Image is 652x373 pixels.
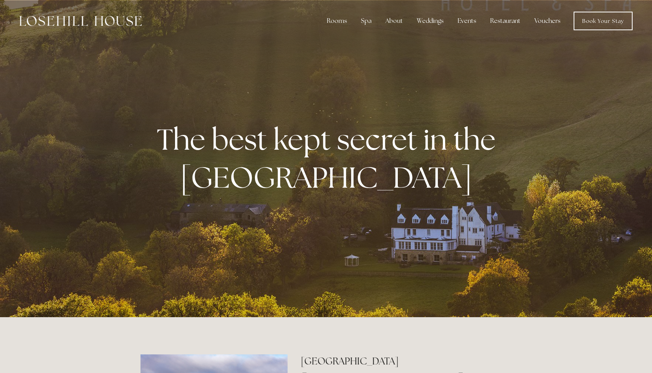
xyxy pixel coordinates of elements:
a: Vouchers [528,13,567,29]
img: Losehill House [19,16,142,26]
a: Book Your Stay [574,12,633,30]
div: About [379,13,409,29]
div: Restaurant [484,13,527,29]
div: Weddings [411,13,450,29]
div: Spa [355,13,378,29]
strong: The best kept secret in the [GEOGRAPHIC_DATA] [157,120,502,196]
div: Rooms [321,13,353,29]
div: Events [451,13,482,29]
h2: [GEOGRAPHIC_DATA] [301,354,512,368]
